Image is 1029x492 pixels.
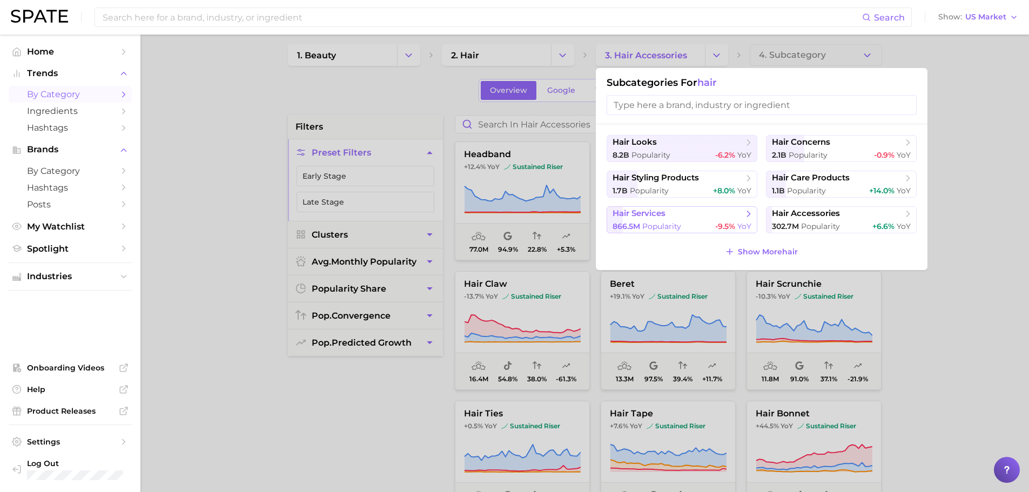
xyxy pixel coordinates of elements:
span: -9.5% [715,221,735,231]
button: ShowUS Market [936,10,1021,24]
a: My Watchlist [9,218,132,235]
span: 1.1b [772,186,785,196]
span: My Watchlist [27,221,113,232]
span: Show More hair [738,247,798,257]
span: YoY [737,221,751,231]
a: Product Releases [9,403,132,419]
button: Trends [9,65,132,82]
button: hair styling products1.7b Popularity+8.0% YoY [607,171,757,198]
button: hair care products1.1b Popularity+14.0% YoY [766,171,917,198]
input: Search here for a brand, industry, or ingredient [102,8,862,26]
button: hair services866.5m Popularity-9.5% YoY [607,206,757,233]
span: Popularity [642,221,681,231]
span: Product Releases [27,406,113,416]
span: hair concerns [772,137,830,147]
span: +8.0% [713,186,735,196]
span: hair care products [772,173,850,183]
a: Spotlight [9,240,132,257]
span: Settings [27,437,113,447]
button: hair accessories302.7m Popularity+6.6% YoY [766,206,917,233]
button: Show Morehair [722,244,801,259]
span: 8.2b [613,150,629,160]
span: Search [874,12,905,23]
span: hair [697,77,717,89]
span: 302.7m [772,221,799,231]
span: US Market [965,14,1006,20]
span: Hashtags [27,183,113,193]
a: Home [9,43,132,60]
a: Help [9,381,132,397]
span: 1.7b [613,186,628,196]
span: Show [938,14,962,20]
span: hair styling products [613,173,699,183]
span: Industries [27,272,113,281]
span: Brands [27,145,113,154]
span: Help [27,385,113,394]
span: Popularity [630,186,669,196]
button: hair concerns2.1b Popularity-0.9% YoY [766,135,917,162]
span: Hashtags [27,123,113,133]
img: SPATE [11,10,68,23]
span: Popularity [631,150,670,160]
span: YoY [897,150,911,160]
span: hair accessories [772,208,840,219]
span: Popularity [789,150,828,160]
a: Hashtags [9,119,132,136]
span: YoY [737,150,751,160]
span: Trends [27,69,113,78]
h1: Subcategories for [607,77,917,89]
input: Type here a brand, industry or ingredient [607,95,917,115]
span: YoY [897,221,911,231]
a: Log out. Currently logged in with e-mail pryan@sharkninja.com. [9,455,132,483]
span: by Category [27,166,113,176]
a: Onboarding Videos [9,360,132,376]
a: by Category [9,163,132,179]
span: Home [27,46,113,57]
span: Log Out [27,459,123,468]
a: by Category [9,86,132,103]
a: Hashtags [9,179,132,196]
span: 2.1b [772,150,786,160]
a: Settings [9,434,132,450]
span: +14.0% [869,186,895,196]
span: hair looks [613,137,657,147]
span: -6.2% [715,150,735,160]
span: Popularity [787,186,826,196]
span: YoY [897,186,911,196]
a: Posts [9,196,132,213]
span: Popularity [801,221,840,231]
span: -0.9% [874,150,895,160]
span: Spotlight [27,244,113,254]
span: +6.6% [872,221,895,231]
span: hair services [613,208,665,219]
button: Industries [9,268,132,285]
span: YoY [737,186,751,196]
span: Posts [27,199,113,210]
span: Ingredients [27,106,113,116]
a: Ingredients [9,103,132,119]
span: by Category [27,89,113,99]
span: 866.5m [613,221,640,231]
span: Onboarding Videos [27,363,113,373]
button: Brands [9,141,132,158]
button: hair looks8.2b Popularity-6.2% YoY [607,135,757,162]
